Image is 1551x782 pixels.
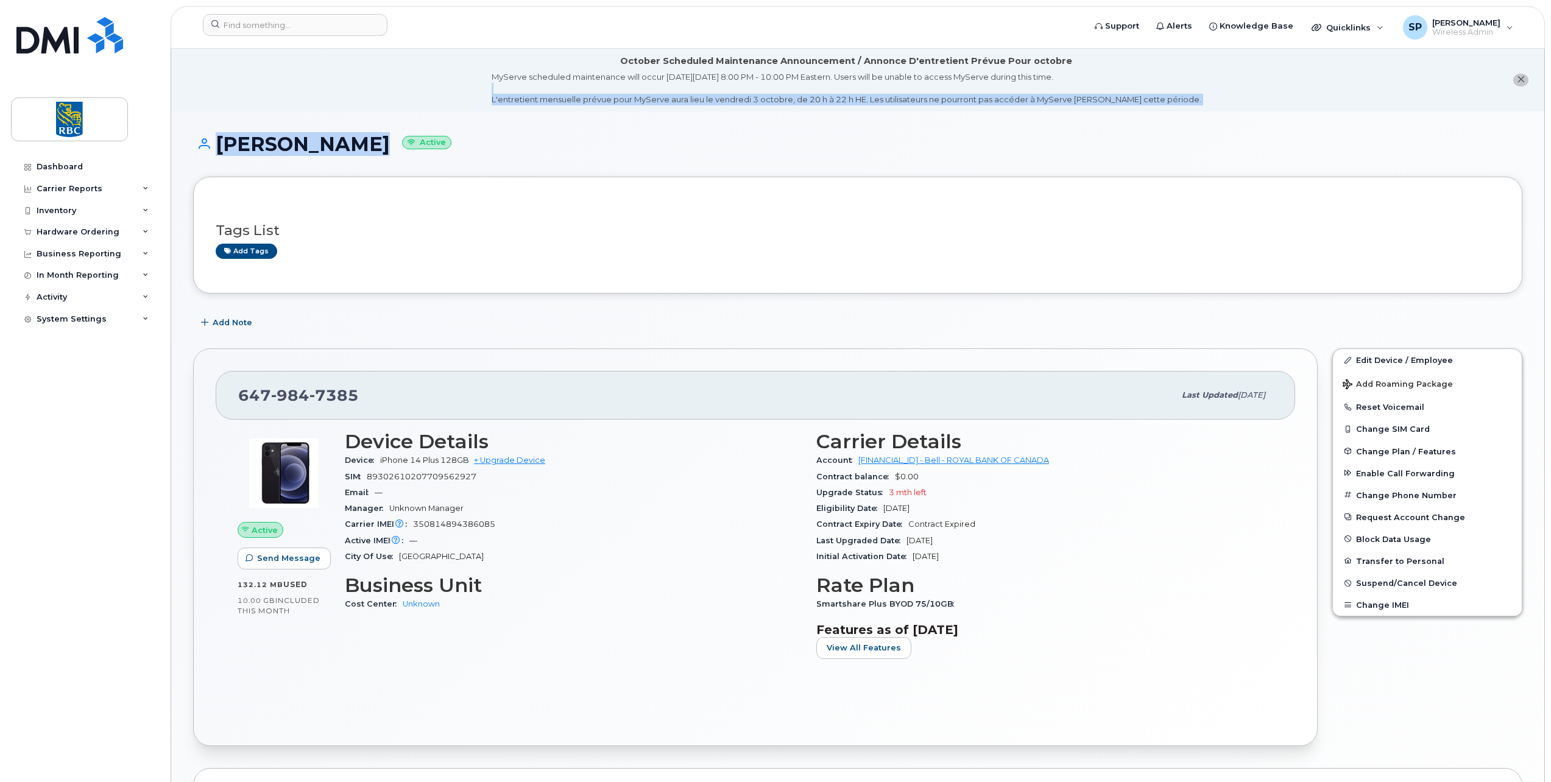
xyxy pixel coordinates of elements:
[247,437,320,510] img: image20231002-3703462-trllhy.jpeg
[858,456,1049,465] a: [FINANCIAL_ID] - Bell - ROYAL BANK OF CANADA
[252,524,278,536] span: Active
[216,223,1500,238] h3: Tags List
[816,536,906,545] span: Last Upgraded Date
[193,133,1522,155] h1: [PERSON_NAME]
[345,574,802,596] h3: Business Unit
[908,520,975,529] span: Contract Expired
[309,386,359,404] span: 7385
[375,488,383,497] span: —
[816,520,908,529] span: Contract Expiry Date
[345,472,367,481] span: SIM
[238,386,359,404] span: 647
[1333,550,1522,572] button: Transfer to Personal
[889,488,927,497] span: 3 mth left
[816,552,913,561] span: Initial Activation Date
[816,472,895,481] span: Contract balance
[345,520,413,529] span: Carrier IMEI
[257,552,320,564] span: Send Message
[345,552,399,561] span: City Of Use
[1333,349,1522,371] a: Edit Device / Employee
[474,456,545,465] a: + Upgrade Device
[895,472,919,481] span: $0.00
[1356,579,1457,588] span: Suspend/Cancel Device
[1333,396,1522,418] button: Reset Voicemail
[345,456,380,465] span: Device
[816,488,889,497] span: Upgrade Status
[413,520,495,529] span: 350814894386085
[827,642,901,653] span: View All Features
[620,55,1072,68] div: October Scheduled Maintenance Announcement / Annonce D'entretient Prévue Pour octobre
[409,536,417,545] span: —
[816,637,911,659] button: View All Features
[906,536,933,545] span: [DATE]
[816,599,960,608] span: Smartshare Plus BYOD 75/10GB
[367,472,476,481] span: 89302610207709562927
[883,504,910,513] span: [DATE]
[816,431,1273,453] h3: Carrier Details
[816,504,883,513] span: Eligibility Date
[238,596,320,616] span: included this month
[816,456,858,465] span: Account
[816,574,1273,596] h3: Rate Plan
[492,71,1201,105] div: MyServe scheduled maintenance will occur [DATE][DATE] 8:00 PM - 10:00 PM Eastern. Users will be u...
[1238,390,1265,400] span: [DATE]
[380,456,469,465] span: iPhone 14 Plus 128GB
[1333,572,1522,594] button: Suspend/Cancel Device
[1182,390,1238,400] span: Last updated
[283,580,308,589] span: used
[213,317,252,328] span: Add Note
[1333,371,1522,396] button: Add Roaming Package
[1356,468,1455,477] span: Enable Call Forwarding
[345,536,409,545] span: Active IMEI
[345,488,375,497] span: Email
[1333,462,1522,484] button: Enable Call Forwarding
[1333,594,1522,616] button: Change IMEI
[816,622,1273,637] h3: Features as of [DATE]
[238,548,331,569] button: Send Message
[345,599,403,608] span: Cost Center
[216,244,277,259] a: Add tags
[193,312,263,334] button: Add Note
[1343,379,1453,391] span: Add Roaming Package
[399,552,484,561] span: [GEOGRAPHIC_DATA]
[1333,418,1522,440] button: Change SIM Card
[1333,506,1522,528] button: Request Account Change
[238,596,275,605] span: 10.00 GB
[403,599,440,608] a: Unknown
[345,431,802,453] h3: Device Details
[402,136,451,150] small: Active
[238,580,283,589] span: 132.12 MB
[271,386,309,404] span: 984
[1333,440,1522,462] button: Change Plan / Features
[389,504,464,513] span: Unknown Manager
[1333,528,1522,550] button: Block Data Usage
[1513,74,1528,86] button: close notification
[345,504,389,513] span: Manager
[1356,446,1456,456] span: Change Plan / Features
[913,552,939,561] span: [DATE]
[1333,484,1522,506] button: Change Phone Number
